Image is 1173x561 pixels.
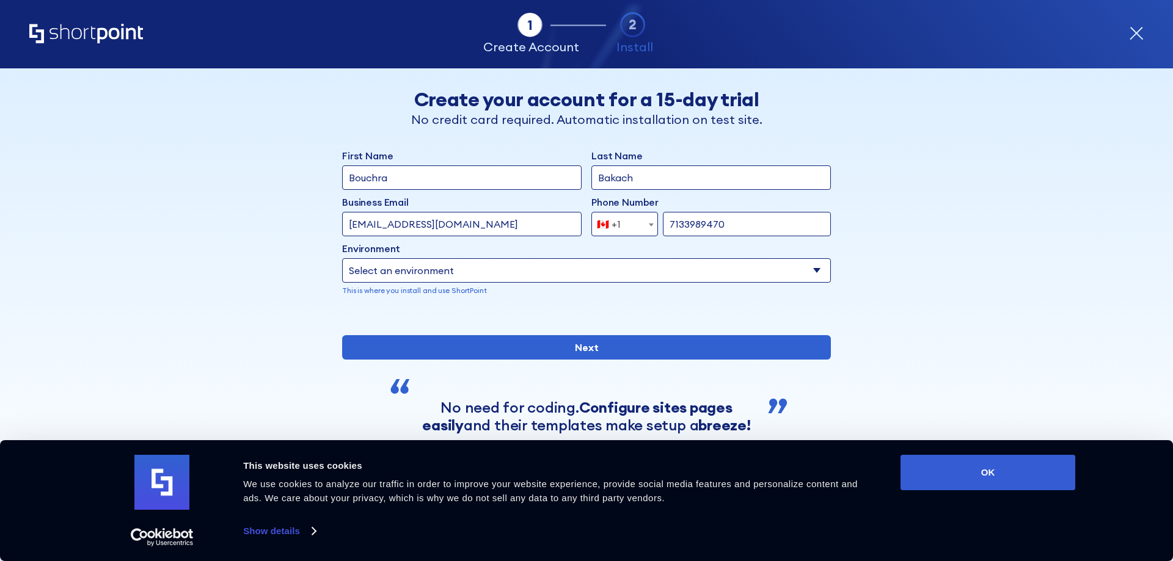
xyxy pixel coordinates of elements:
span: We use cookies to analyze our traffic in order to improve your website experience, provide social... [243,479,858,503]
button: OK [901,455,1075,490]
img: logo [134,455,189,510]
div: This website uses cookies [243,458,873,473]
a: Show details [243,522,315,540]
a: Usercentrics Cookiebot - opens in a new window [109,528,216,546]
